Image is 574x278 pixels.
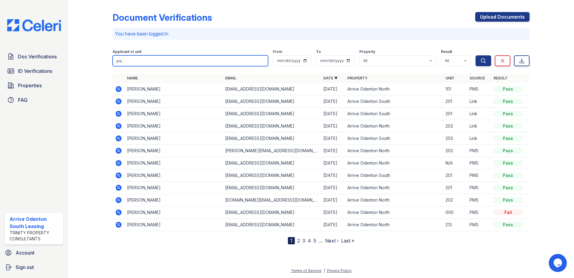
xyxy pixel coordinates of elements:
td: Link [467,95,491,108]
td: [DATE] [321,120,345,132]
td: [EMAIL_ADDRESS][DOMAIN_NAME] [223,95,321,108]
td: [DATE] [321,132,345,145]
div: Pass [494,160,522,166]
td: PMS [467,145,491,157]
td: [PERSON_NAME] [125,132,223,145]
td: Arrive Odenton South [345,169,443,182]
td: [PERSON_NAME][EMAIL_ADDRESS][DOMAIN_NAME] [223,145,321,157]
td: [DATE] [321,108,345,120]
td: [DATE] [321,95,345,108]
a: 5 [313,238,316,244]
a: Email [225,76,236,80]
div: Document Verifications [113,12,212,23]
a: Next › [325,238,339,244]
div: Trinity Property Consultants [10,230,61,242]
td: [EMAIL_ADDRESS][DOMAIN_NAME] [223,206,321,219]
a: Date ▼ [323,76,338,80]
td: Link [467,108,491,120]
div: Pass [494,135,522,141]
div: Pass [494,222,522,228]
td: [PERSON_NAME] [125,206,223,219]
td: 203 [443,132,467,145]
div: Pass [494,172,522,178]
span: … [319,237,323,244]
a: Privacy Policy [327,268,352,273]
td: PMS [467,206,491,219]
div: Arrive Odenton South Leasing [10,215,61,230]
td: Arrive Odenton South [345,95,443,108]
td: Link [467,132,491,145]
iframe: chat widget [549,254,568,272]
span: ID Verifications [18,67,52,75]
div: Pass [494,197,522,203]
td: Arrive Odenton North [345,206,443,219]
td: [DOMAIN_NAME][EMAIL_ADDRESS][DOMAIN_NAME] [223,194,321,206]
td: Arrive Odenton North [345,83,443,95]
div: Pass [494,111,522,117]
div: Pass [494,98,522,104]
td: N/A [443,157,467,169]
td: [PERSON_NAME] [125,83,223,95]
td: [PERSON_NAME] [125,108,223,120]
td: [DATE] [321,206,345,219]
td: Arrive Odenton North [345,145,443,157]
a: Terms of Service [291,268,322,273]
td: [PERSON_NAME] [125,169,223,182]
a: FAQ [5,94,63,106]
td: [EMAIL_ADDRESS][DOMAIN_NAME] [223,132,321,145]
td: [EMAIL_ADDRESS][DOMAIN_NAME] [223,182,321,194]
label: Applicant or unit [113,49,141,54]
div: 1 [288,237,295,244]
label: Result [441,49,452,54]
td: [PERSON_NAME] [125,145,223,157]
div: Pass [494,86,522,92]
div: Pass [494,123,522,129]
div: Pass [494,148,522,154]
a: Last » [341,238,354,244]
td: [DATE] [321,169,345,182]
td: Link [467,120,491,132]
td: PMS [467,182,491,194]
td: Arrive Odenton South [345,132,443,145]
a: Properties [5,79,63,91]
td: [EMAIL_ADDRESS][DOMAIN_NAME] [223,108,321,120]
td: [EMAIL_ADDRESS][DOMAIN_NAME] [223,219,321,231]
td: [DATE] [321,145,345,157]
span: Doc Verifications [18,53,57,60]
td: 201 [443,95,467,108]
a: Account [2,247,66,259]
a: 2 [297,238,300,244]
td: PMS [467,219,491,231]
td: [EMAIL_ADDRESS][DOMAIN_NAME] [223,83,321,95]
td: Arrive Odenton South [345,108,443,120]
td: Arrive Odenton North [345,120,443,132]
a: Result [494,76,508,80]
td: [EMAIL_ADDRESS][DOMAIN_NAME] [223,157,321,169]
td: 101 [443,83,467,95]
a: Name [127,76,138,80]
td: Arrive Odenton North [345,182,443,194]
td: [PERSON_NAME] [125,120,223,132]
td: Arrive Odenton North [345,194,443,206]
td: [DATE] [321,182,345,194]
td: [PERSON_NAME] [125,95,223,108]
td: Arrive Odenton North [345,157,443,169]
td: [DATE] [321,157,345,169]
td: PMS [467,157,491,169]
a: ID Verifications [5,65,63,77]
td: 202 [443,194,467,206]
td: 201 [443,108,467,120]
label: From [273,49,282,54]
td: [DATE] [321,219,345,231]
td: [EMAIL_ADDRESS][DOMAIN_NAME] [223,120,321,132]
td: 000 [443,206,467,219]
td: [PERSON_NAME] [125,194,223,206]
img: CE_Logo_Blue-a8612792a0a2168367f1c8372b55b34899dd931a85d93a1a3d3e32e68fde9ad4.png [2,19,66,31]
td: [EMAIL_ADDRESS][DOMAIN_NAME] [223,169,321,182]
td: [PERSON_NAME] [125,219,223,231]
a: Unit [446,76,455,80]
span: FAQ [18,96,28,103]
a: Upload Documents [475,12,530,22]
td: 213 [443,219,467,231]
a: 4 [308,238,311,244]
